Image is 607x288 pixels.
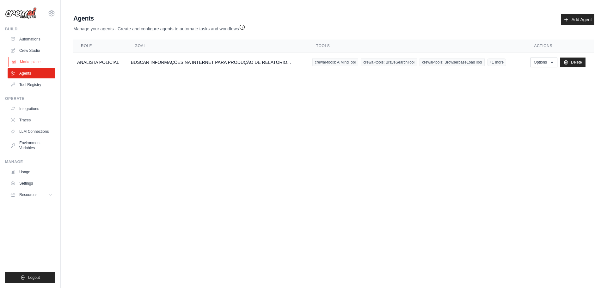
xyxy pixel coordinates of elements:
[73,52,127,72] td: ANALISTA POLICIAL
[19,192,37,197] span: Resources
[8,46,55,56] a: Crew Studio
[5,272,55,283] button: Logout
[28,275,40,280] span: Logout
[8,80,55,90] a: Tool Registry
[420,58,484,66] span: crewai-tools: BrowserbaseLoadTool
[8,68,55,78] a: Agents
[560,58,586,67] a: Delete
[8,178,55,188] a: Settings
[127,40,309,52] th: Goal
[8,34,55,44] a: Automations
[487,58,506,66] span: +1 more
[8,126,55,137] a: LLM Connections
[8,167,55,177] a: Usage
[361,58,417,66] span: crewai-tools: BraveSearchTool
[8,115,55,125] a: Traces
[73,14,245,23] h2: Agents
[127,52,309,72] td: BUSCAR INFORMAÇÕES NA INTERNET PARA PRODUÇÃO DE RELATÓRIO...
[527,40,594,52] th: Actions
[73,40,127,52] th: Role
[8,104,55,114] a: Integrations
[8,190,55,200] button: Resources
[5,7,37,19] img: Logo
[5,159,55,164] div: Manage
[561,14,594,25] a: Add Agent
[8,138,55,153] a: Environment Variables
[309,40,527,52] th: Tools
[5,27,55,32] div: Build
[530,58,557,67] button: Options
[5,96,55,101] div: Operate
[8,57,56,67] a: Marketplace
[312,58,358,66] span: crewai-tools: AIMindTool
[73,23,245,32] p: Manage your agents - Create and configure agents to automate tasks and workflows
